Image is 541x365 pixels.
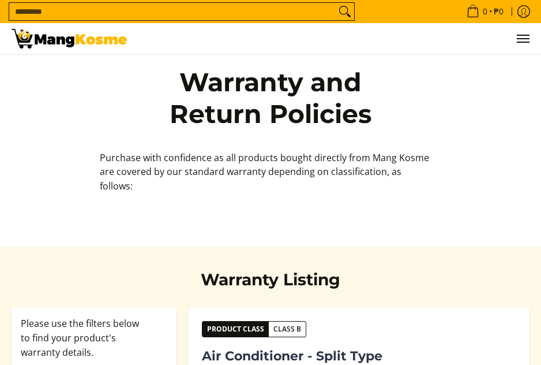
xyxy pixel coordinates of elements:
[516,23,529,54] button: Menu
[144,66,397,131] h1: Warranty and Return Policies
[21,316,167,359] p: Please use the filters below to find your product's warranty details.
[144,270,397,290] h2: Warranty Listing
[463,5,507,18] span: •
[492,8,505,16] span: ₱0
[481,8,489,16] span: 0
[12,29,127,49] img: Warranty and Return Policies l Mang Kosme
[269,323,306,335] span: Class B
[138,23,529,54] ul: Customer Navigation
[336,3,354,20] button: Search
[138,23,529,54] nav: Main Menu
[202,322,269,337] span: Product Class
[100,151,429,193] span: Purchase with confidence as all products bought directly from Mang Kosme are covered by our stand...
